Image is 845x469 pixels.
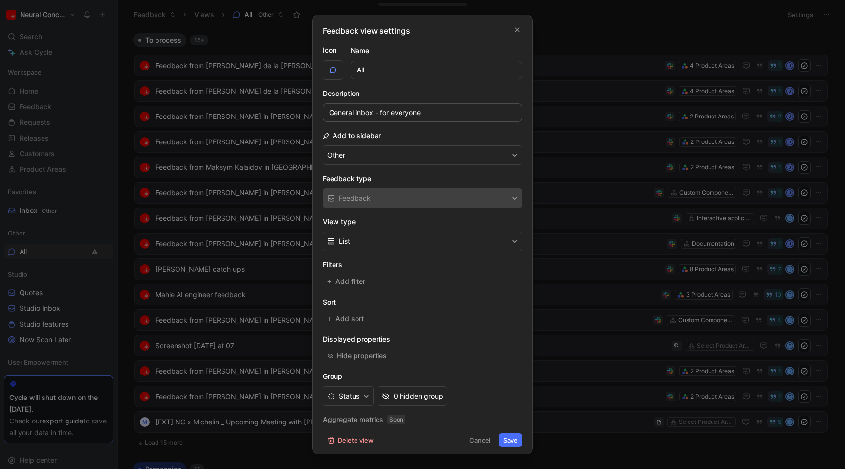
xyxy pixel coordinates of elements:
button: Delete view [323,433,378,447]
label: Icon [323,45,343,56]
h2: Feedback type [323,173,522,185]
h2: View type [323,216,522,228]
h2: Add to sidebar [323,130,381,141]
span: Add sort [335,313,365,325]
span: Add filter [335,276,366,287]
button: Add sort [323,312,369,326]
button: Hide properties [323,349,391,363]
button: List [323,232,522,251]
div: 0 hidden group [394,390,443,402]
h2: Name [351,45,369,57]
h2: Aggregate metrics [323,414,522,425]
div: Hide properties [337,350,387,362]
h2: Displayed properties [323,333,522,345]
button: Status [323,386,374,406]
input: Your view description [323,103,522,122]
button: Add filter [323,275,371,288]
button: Feedback [323,188,522,208]
button: Cancel [465,433,495,447]
h2: Sort [323,296,522,308]
button: Other [323,145,522,165]
span: Soon [387,415,405,424]
h2: Feedback view settings [323,25,410,37]
span: Feedback [339,192,371,204]
h2: Filters [323,259,522,271]
button: 0 hidden group [378,386,447,406]
h2: Description [323,88,359,99]
button: Save [499,433,522,447]
input: Your view name [351,61,522,79]
h2: Group [323,371,522,382]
